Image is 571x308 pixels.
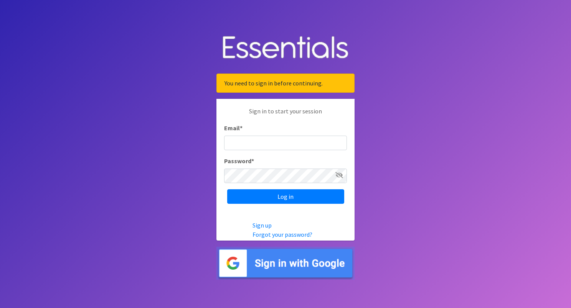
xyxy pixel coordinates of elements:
[216,28,355,68] img: Human Essentials
[224,106,347,123] p: Sign in to start your session
[227,189,344,204] input: Log in
[224,156,254,165] label: Password
[224,123,243,133] label: Email
[240,124,243,132] abbr: required
[251,157,254,165] abbr: required
[216,74,355,93] div: You need to sign in before continuing.
[216,247,355,280] img: Sign in with Google
[252,221,272,229] a: Sign up
[252,231,312,238] a: Forgot your password?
